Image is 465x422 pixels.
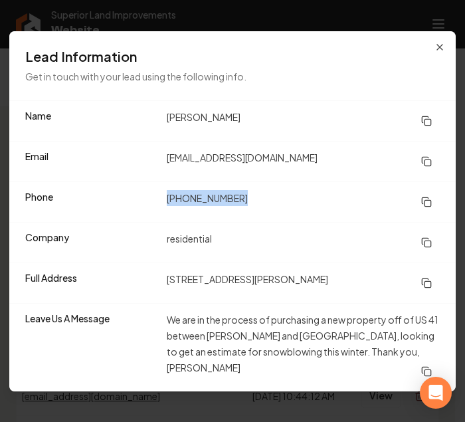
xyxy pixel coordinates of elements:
[25,150,156,173] dt: Email
[167,150,440,173] dd: [EMAIL_ADDRESS][DOMAIN_NAME]
[25,312,156,383] dt: Leave Us A Message
[167,271,440,295] dd: [STREET_ADDRESS][PERSON_NAME]
[25,109,156,133] dt: Name
[167,109,440,133] dd: [PERSON_NAME]
[25,190,156,214] dt: Phone
[25,231,156,255] dt: Company
[167,231,440,255] dd: residential
[25,47,440,66] h3: Lead Information
[25,68,440,84] p: Get in touch with your lead using the following info.
[167,190,440,214] dd: [PHONE_NUMBER]
[167,312,440,383] dd: We are in the process of purchasing a new property off of US 41 between [PERSON_NAME] and [GEOGRA...
[25,271,156,295] dt: Full Address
